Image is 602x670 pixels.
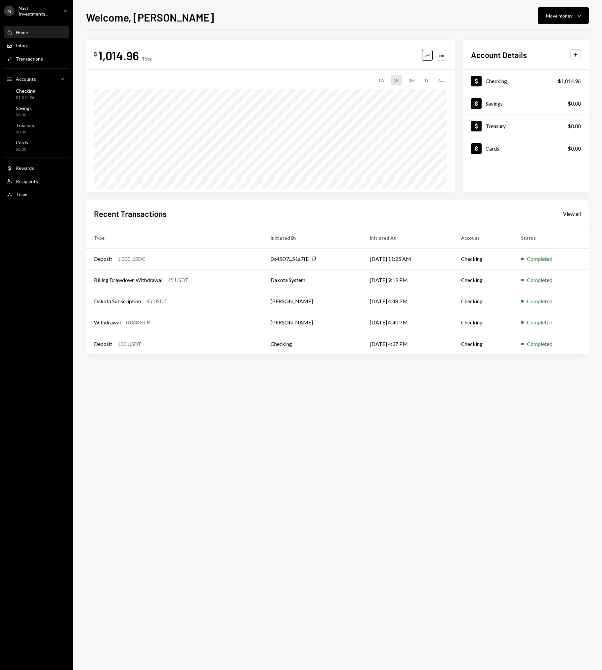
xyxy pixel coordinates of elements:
[94,297,141,305] div: Dakota Subscription
[568,145,581,153] div: $0.00
[16,88,35,94] div: Checking
[117,340,141,348] div: 100 USDT
[16,178,38,184] div: Recipients
[453,248,513,269] td: Checking
[4,188,69,200] a: Team
[142,56,152,62] div: Total
[362,333,453,354] td: [DATE] 4:37 PM
[435,75,447,85] div: ALL
[86,227,263,248] th: Type
[16,147,28,152] div: $0.00
[4,39,69,51] a: Inbox
[271,255,309,263] div: 0x45D7...51a7fE
[4,175,69,187] a: Recipients
[16,105,32,111] div: Savings
[563,210,581,217] a: View all
[94,51,97,57] div: $
[4,103,69,119] a: Savings$0.00
[527,276,552,284] div: Completed
[98,48,139,63] div: 1,014.96
[486,100,503,107] div: Savings
[16,43,28,48] div: Inbox
[168,276,189,284] div: 45 USDT
[94,340,112,348] div: Deposit
[362,312,453,333] td: [DATE] 4:40 PM
[16,76,36,82] div: Accounts
[4,138,69,154] a: Cards$0.00
[16,129,34,135] div: $0.00
[463,70,589,92] a: Checking$1,014.96
[453,269,513,291] td: Checking
[471,49,527,60] h2: Account Details
[16,95,35,101] div: $1,014.96
[94,208,167,219] h2: Recent Transactions
[146,297,167,305] div: 45 USDT
[527,340,552,348] div: Completed
[126,318,151,326] div: 0.048 ETH
[453,227,513,248] th: Account
[406,75,417,85] div: 3M
[513,227,589,248] th: Status
[362,291,453,312] td: [DATE] 4:48 PM
[4,73,69,85] a: Accounts
[94,255,112,263] div: Deposit
[463,92,589,115] a: Savings$0.00
[362,227,453,248] th: Initiated At
[19,5,58,17] div: Nayt Investments...
[16,122,34,128] div: Treasury
[263,333,362,354] td: Checking
[362,248,453,269] td: [DATE] 11:25 AM
[421,75,431,85] div: 1Y
[4,6,15,16] div: N
[263,291,362,312] td: [PERSON_NAME]
[16,112,32,118] div: $0.00
[16,192,27,197] div: Team
[391,75,402,85] div: 1M
[486,78,507,84] div: Checking
[16,140,28,145] div: Cards
[453,333,513,354] td: Checking
[4,162,69,174] a: Rewards
[463,115,589,137] a: Treasury$0.00
[4,53,69,65] a: Transactions
[463,137,589,160] a: Cards$0.00
[527,318,552,326] div: Completed
[486,123,506,129] div: Treasury
[263,312,362,333] td: [PERSON_NAME]
[16,29,28,35] div: Home
[86,11,214,24] h1: Welcome, [PERSON_NAME]
[527,297,552,305] div: Completed
[94,318,121,326] div: Withdrawal
[4,120,69,136] a: Treasury$0.00
[453,312,513,333] td: Checking
[263,269,362,291] td: Dakota System
[4,86,69,102] a: Checking$1,014.96
[117,255,146,263] div: 1,000 USDC
[16,56,43,62] div: Transactions
[362,269,453,291] td: [DATE] 9:19 PM
[94,276,162,284] div: Billing Drawdown Withdrawal
[568,100,581,108] div: $0.00
[527,255,552,263] div: Completed
[538,7,589,24] button: Move money
[263,227,362,248] th: Initiated By
[4,26,69,38] a: Home
[453,291,513,312] td: Checking
[546,12,573,19] div: Move money
[16,165,34,171] div: Rewards
[486,145,499,152] div: Cards
[375,75,387,85] div: 1W
[568,122,581,130] div: $0.00
[558,77,581,85] div: $1,014.96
